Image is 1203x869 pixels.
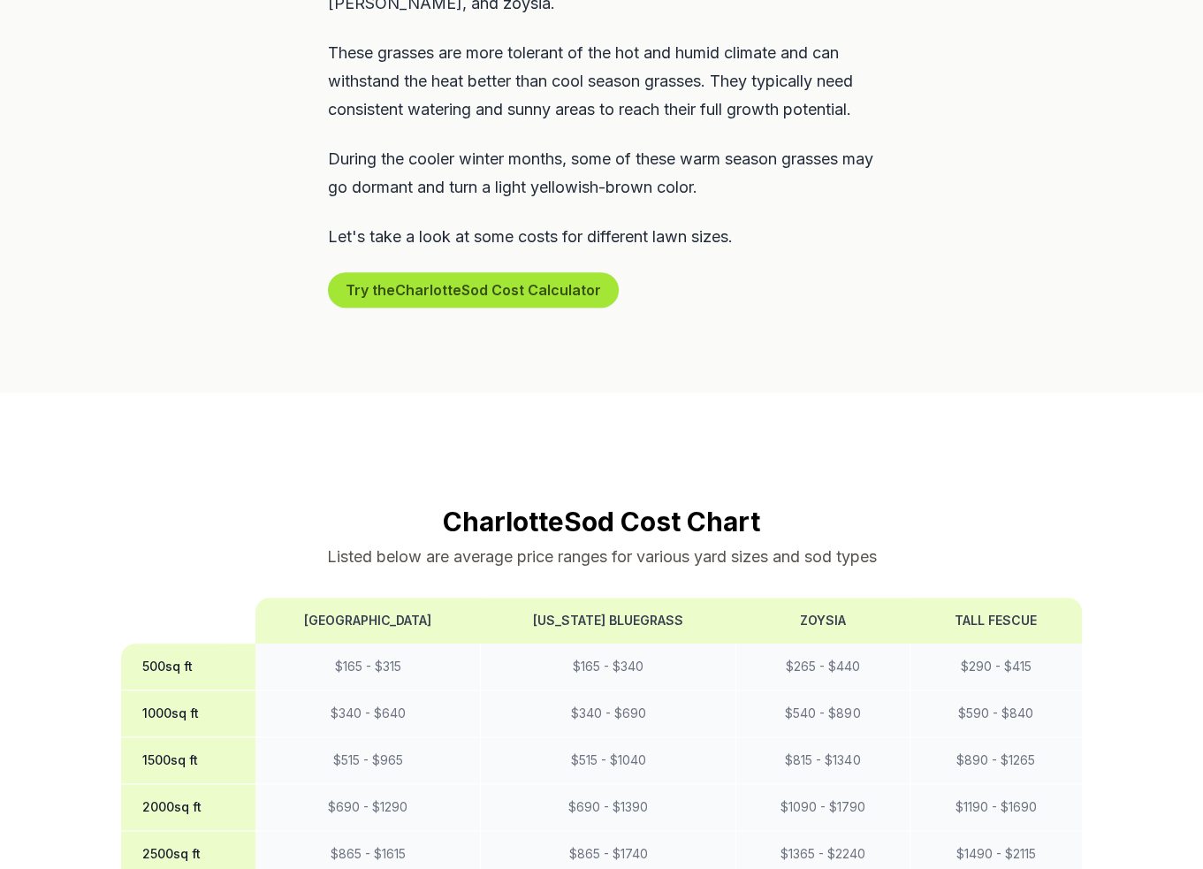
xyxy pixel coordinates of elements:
td: $ 690 - $ 1390 [481,784,736,831]
th: [GEOGRAPHIC_DATA] [255,598,481,644]
p: These grasses are more tolerant of the hot and humid climate and can withstand the heat better th... [328,39,876,124]
td: $ 540 - $ 890 [736,690,910,737]
th: 2000 sq ft [121,784,256,831]
td: $ 165 - $ 340 [481,644,736,690]
th: 500 sq ft [121,644,256,690]
td: $ 590 - $ 840 [910,690,1082,737]
th: 1000 sq ft [121,690,256,737]
td: $ 340 - $ 690 [481,690,736,737]
td: $ 890 - $ 1265 [910,737,1082,784]
th: Tall Fescue [910,598,1082,644]
th: [US_STATE] Bluegrass [481,598,736,644]
td: $ 165 - $ 315 [255,644,481,690]
th: 1500 sq ft [121,737,256,784]
td: $ 815 - $ 1340 [736,737,910,784]
th: Zoysia [736,598,910,644]
h2: Charlotte Sod Cost Chart [121,506,1083,537]
td: $ 515 - $ 965 [255,737,481,784]
td: $ 290 - $ 415 [910,644,1082,690]
p: Listed below are average price ranges for various yard sizes and sod types [121,545,1083,569]
td: $ 1090 - $ 1790 [736,784,910,831]
button: Try theCharlotteSod Cost Calculator [328,272,619,308]
p: Let's take a look at some costs for different lawn sizes. [328,223,876,251]
td: $ 265 - $ 440 [736,644,910,690]
td: $ 690 - $ 1290 [255,784,481,831]
td: $ 340 - $ 640 [255,690,481,737]
p: During the cooler winter months, some of these warm season grasses may go dormant and turn a ligh... [328,145,876,202]
td: $ 515 - $ 1040 [481,737,736,784]
td: $ 1190 - $ 1690 [910,784,1082,831]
